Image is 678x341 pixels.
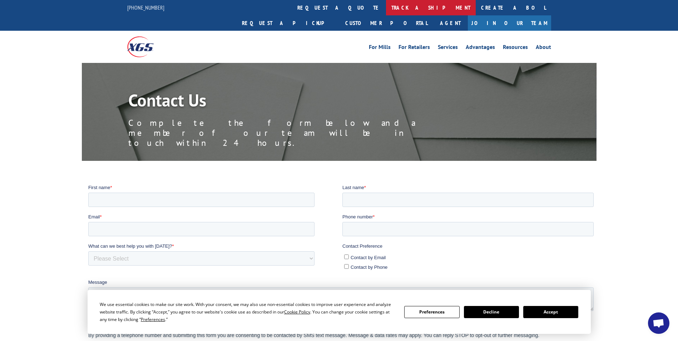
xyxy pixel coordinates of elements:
h1: Contact Us [128,92,450,112]
div: Open chat [648,312,669,334]
a: Resources [503,44,528,52]
a: [PHONE_NUMBER] [127,4,164,11]
a: For Retailers [399,44,430,52]
button: Decline [464,306,519,318]
p: Complete the form below and a member of our team will be in touch within 24 hours. [128,118,450,148]
button: Accept [523,306,578,318]
div: We use essential cookies to make our site work. With your consent, we may also use non-essential ... [100,301,396,323]
a: Request a pickup [237,15,340,31]
a: About [536,44,551,52]
div: Cookie Consent Prompt [88,290,591,334]
a: Customer Portal [340,15,433,31]
a: For Mills [369,44,391,52]
a: Services [438,44,458,52]
a: Agent [433,15,468,31]
a: Join Our Team [468,15,551,31]
span: Cookie Policy [284,309,310,315]
button: Preferences [404,306,459,318]
a: Advantages [466,44,495,52]
span: Preferences [141,316,165,322]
